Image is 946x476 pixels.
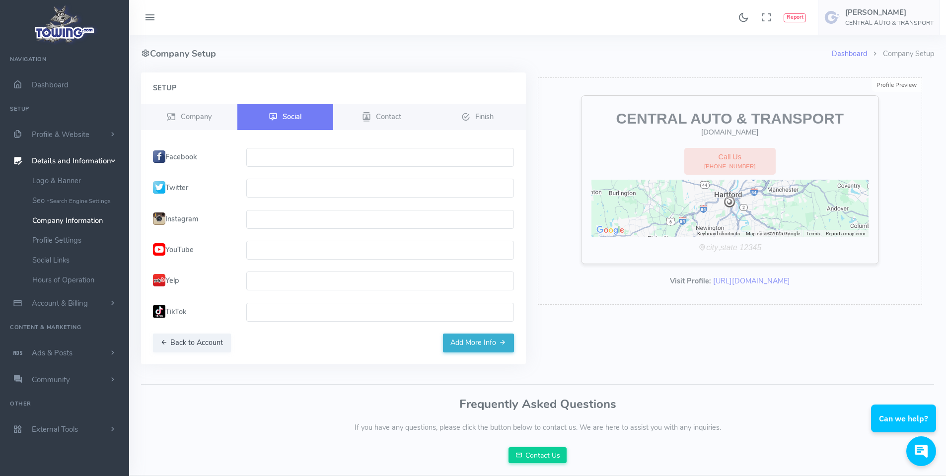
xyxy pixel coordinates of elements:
[32,156,111,166] span: Details and Information
[153,274,165,286] img: Yelp.png
[147,241,240,260] label: YouTube
[826,231,866,236] a: Report a map error
[706,243,718,252] i: city
[684,148,776,175] a: Call Us[PHONE_NUMBER]
[141,35,832,72] h4: Company Setup
[872,78,922,92] div: Profile Preview
[32,375,70,385] span: Community
[591,111,869,127] h2: CENTRAL AUTO & TRANSPORT
[32,130,89,139] span: Profile & Website
[591,242,869,254] div: ,
[720,243,737,252] i: state
[475,111,494,121] span: Finish
[153,305,165,318] img: tiktok.png
[153,181,165,194] img: twit.png
[141,398,934,410] h3: Frequently Asked Questions
[32,298,88,308] span: Account & Billing
[509,447,567,463] a: Contact Us
[32,348,73,358] span: Ads & Posts
[376,111,401,121] span: Contact
[867,49,934,60] li: Company Setup
[153,150,165,163] img: fb.png
[147,210,240,229] label: Instagram
[845,20,934,26] h6: CENTRAL AUTO & TRANSPORT
[147,272,240,290] label: Yelp
[25,250,129,270] a: Social Links
[50,197,111,205] small: Search Engine Settings
[181,111,212,121] span: Company
[704,162,756,171] span: [PHONE_NUMBER]
[153,84,514,92] h4: Setup
[746,231,800,236] span: Map data ©2025 Google
[25,230,129,250] a: Profile Settings
[713,276,790,286] a: [URL][DOMAIN_NAME]
[147,148,240,167] label: Facebook
[153,212,165,225] img: insta.png
[32,424,78,434] span: External Tools
[670,276,711,286] b: Visit Profile:
[31,3,98,45] img: logo
[864,377,946,476] iframe: Conversations
[824,9,840,25] img: user-image
[25,171,129,191] a: Logo & Banner
[806,231,820,236] a: Terms (opens in new tab)
[443,334,514,352] button: Add More Info
[594,224,627,237] img: Google
[784,13,806,22] button: Report
[845,8,934,16] h5: [PERSON_NAME]
[739,243,761,252] i: 12345
[594,224,627,237] a: Open this area in Google Maps (opens a new window)
[141,422,934,433] p: If you have any questions, please click the button below to contact us. We are here to assist you...
[25,191,129,210] a: Seo -Search Engine Settings
[32,80,69,90] span: Dashboard
[147,303,240,322] label: TikTok
[153,334,231,352] button: Back to Account
[697,230,740,237] button: Keyboard shortcuts
[283,111,301,121] span: Social
[591,127,869,138] div: [DOMAIN_NAME]
[25,210,129,230] a: Company Information
[153,243,165,256] img: YouTubeIcon.png
[25,270,129,290] a: Hours of Operation
[832,49,867,59] a: Dashboard
[147,179,240,198] label: Twitter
